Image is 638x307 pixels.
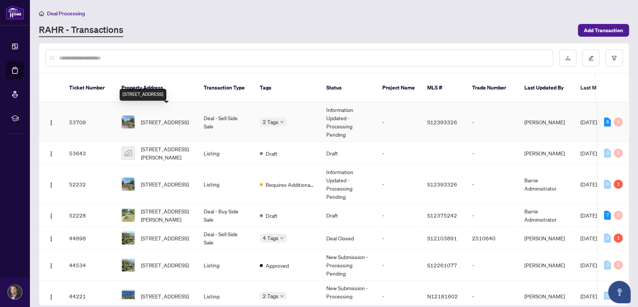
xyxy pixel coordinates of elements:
img: thumbnail-img [122,259,135,271]
span: Approved [266,261,289,270]
div: 0 [614,118,623,127]
td: [PERSON_NAME] [518,227,574,250]
span: edit [588,55,594,61]
span: down [280,120,284,124]
a: RAHR - Transactions [39,24,123,37]
span: Draft [266,212,277,220]
td: Draft [320,204,376,227]
div: 0 [604,261,611,270]
div: 0 [604,180,611,189]
td: - [376,142,421,165]
td: - [376,250,421,281]
img: Logo [48,151,54,157]
span: Deal Processing [47,10,85,17]
td: 44534 [63,250,115,281]
th: Project Name [376,73,421,103]
span: N12181602 [427,293,458,300]
td: Listing [198,142,254,165]
span: Requires Additional Docs [266,180,314,189]
div: 1 [614,234,623,243]
span: [DATE] [580,181,597,188]
img: thumbnail-img [122,209,135,222]
img: thumbnail-img [122,178,135,191]
img: logo [6,6,24,19]
span: [STREET_ADDRESS] [141,261,189,269]
td: Information Updated - Processing Pending [320,103,376,142]
img: Logo [48,182,54,188]
td: - [466,250,518,281]
span: Draft [266,149,277,158]
td: Listing [198,165,254,204]
img: thumbnail-img [122,290,135,303]
button: Logo [45,209,57,221]
img: Profile Icon [8,285,22,299]
img: thumbnail-img [122,232,135,244]
td: 52228 [63,204,115,227]
td: Draft [320,142,376,165]
span: 4 Tags [263,234,278,242]
img: Logo [48,236,54,242]
td: - [466,165,518,204]
span: [DATE] [580,212,597,219]
td: [PERSON_NAME] [518,142,574,165]
td: Deal Closed [320,227,376,250]
div: 8 [604,118,611,127]
span: Last Modified Date [580,83,626,92]
button: Add Transaction [578,24,629,37]
span: S12393326 [427,119,457,125]
td: 53643 [63,142,115,165]
span: [STREET_ADDRESS][PERSON_NAME] [141,145,192,161]
button: Logo [45,178,57,190]
span: S12261077 [427,262,457,268]
div: 1 [614,180,623,189]
td: - [376,227,421,250]
td: [PERSON_NAME] [518,103,574,142]
span: down [280,294,284,298]
span: Add Transaction [584,24,623,36]
td: - [376,103,421,142]
img: Logo [48,294,54,300]
td: - [376,165,421,204]
td: - [466,204,518,227]
th: Trade Number [466,73,518,103]
span: [DATE] [580,235,597,241]
td: Information Updated - Processing Pending [320,165,376,204]
span: S12375242 [427,212,457,219]
td: - [466,142,518,165]
span: [DATE] [580,119,597,125]
span: S12393326 [427,181,457,188]
span: [DATE] [580,293,597,300]
th: Tags [254,73,320,103]
button: Open asap [608,281,631,303]
div: 0 [614,149,623,158]
div: 0 [614,211,623,220]
td: Barrie Administrator [518,204,574,227]
td: - [466,103,518,142]
img: Logo [48,120,54,126]
td: Deal - Sell Side Sale [198,103,254,142]
td: 44898 [63,227,115,250]
span: 2 Tags [263,292,278,300]
span: down [280,236,284,240]
button: Logo [45,147,57,159]
td: Deal - Buy Side Sale [198,204,254,227]
span: [STREET_ADDRESS] [141,118,189,126]
button: Logo [45,232,57,244]
span: 2 Tags [263,118,278,126]
td: - [376,204,421,227]
div: [STREET_ADDRESS] [120,89,166,101]
button: download [559,49,576,67]
div: 0 [604,292,611,301]
span: S12103891 [427,235,457,241]
img: Logo [48,263,54,269]
span: [DATE] [580,262,597,268]
span: [STREET_ADDRESS] [141,292,189,300]
button: edit [582,49,600,67]
span: [STREET_ADDRESS] [141,180,189,188]
td: [PERSON_NAME] [518,250,574,281]
td: New Submission - Processing Pending [320,250,376,281]
td: Deal - Sell Side Sale [198,227,254,250]
th: MLS # [421,73,466,103]
img: thumbnail-img [122,116,135,128]
span: [STREET_ADDRESS] [141,234,189,242]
